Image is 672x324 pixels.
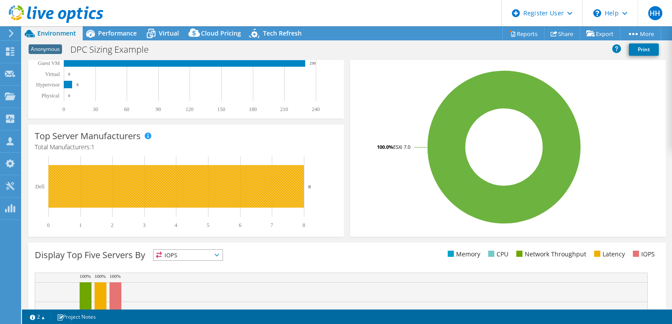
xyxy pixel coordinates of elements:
[111,222,113,228] text: 2
[95,274,106,279] text: 100%
[308,184,311,189] text: 8
[68,72,70,76] text: 0
[143,222,146,228] text: 3
[93,106,98,112] text: 30
[41,93,59,99] text: Physical
[36,82,60,88] text: Hypervisor
[310,61,316,65] text: 230
[544,27,580,40] a: Share
[80,274,91,279] text: 100%
[68,94,70,98] text: 0
[207,222,209,228] text: 5
[29,44,62,54] span: Anonymous
[263,29,302,37] span: Tech Refresh
[79,222,82,228] text: 1
[580,27,621,40] a: Export
[270,222,273,228] text: 7
[37,29,76,37] span: Environment
[124,106,129,112] text: 60
[514,249,586,259] li: Network Throughput
[239,222,241,228] text: 6
[35,184,44,190] text: Dell
[393,144,410,150] tspan: ESXi 7.0
[446,249,480,259] li: Memory
[38,60,60,66] text: Guest VM
[24,311,51,322] a: 2
[629,43,659,56] a: Print
[47,222,50,228] text: 0
[175,222,177,228] text: 4
[249,106,257,112] text: 180
[593,9,601,17] svg: \n
[631,249,655,259] li: IOPS
[620,27,661,40] a: More
[303,222,305,228] text: 8
[377,144,393,150] tspan: 100.0%
[35,142,337,152] h4: Total Manufacturers:
[153,250,223,260] span: IOPS
[62,106,65,112] text: 0
[77,83,79,87] text: 8
[159,29,179,37] span: Virtual
[45,71,60,77] text: Virtual
[592,249,625,259] li: Latency
[201,29,241,37] span: Cloud Pricing
[486,249,508,259] li: CPU
[66,45,162,54] h1: DPC Sizing Example
[280,106,288,112] text: 210
[98,29,137,37] span: Performance
[186,106,194,112] text: 120
[110,274,121,279] text: 100%
[91,143,95,151] span: 1
[312,106,320,112] text: 240
[648,6,662,20] span: HH
[502,27,544,40] a: Reports
[51,311,102,322] a: Project Notes
[156,106,161,112] text: 90
[217,106,225,112] text: 150
[35,131,141,141] h3: Top Server Manufacturers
